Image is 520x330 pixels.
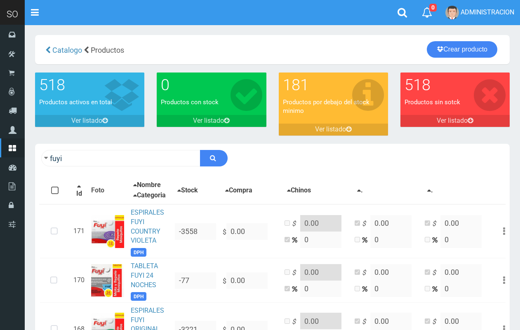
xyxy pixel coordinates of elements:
a: ESPIRALES FUYI COUNTRY VIOLETA [131,208,164,245]
font: Ver listado [71,117,102,124]
button: . [355,185,365,196]
span: ADMINISTRACION [461,8,514,16]
td: $ [219,204,281,258]
font: 518 [39,76,65,94]
a: Ver listado [157,115,266,127]
span: Productos [91,46,124,54]
a: Ver listado [279,124,388,136]
font: Ver listado [193,117,224,124]
a: Catalogo [51,46,82,54]
img: User Image [445,6,459,19]
span: DPH [131,292,146,301]
font: Ver listado [437,117,468,124]
a: Ver listado [400,115,510,127]
i: $ [292,219,300,229]
font: Productos con stock [161,98,219,106]
font: Ver listado [315,125,346,133]
i: $ [432,268,440,278]
span: DPH [131,248,146,257]
i: $ [432,219,440,229]
i: $ [362,268,370,278]
i: $ [292,317,300,327]
a: TABLETA FUYI 24 NOCHES [131,262,158,289]
td: 171 [70,204,88,258]
img: ... [91,215,124,248]
a: Ver listado [35,115,144,127]
font: Productos por debajo del stock minimo [283,98,369,115]
i: $ [432,317,440,327]
i: $ [362,219,370,229]
button: Chinos [285,185,313,196]
td: $ [219,258,281,303]
button: . [425,185,435,196]
font: Productos sin sotck [405,98,460,106]
td: 170 [70,258,88,303]
span: Catalogo [52,46,82,54]
input: Ingrese su busqueda [41,150,200,166]
i: $ [362,317,370,327]
font: 181 [283,76,309,94]
button: Compra [223,185,255,196]
button: Stock [175,185,200,196]
th: Foto [88,177,127,204]
i: $ [292,268,300,278]
button: Id [73,182,85,199]
font: 0 [161,76,169,94]
img: ... [91,264,124,297]
button: Nombre [131,180,163,190]
a: Crear producto [427,41,497,58]
font: 518 [405,76,431,94]
button: Categoria [131,190,168,201]
font: Productos activos en total [39,98,112,106]
span: 0 [429,4,437,12]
